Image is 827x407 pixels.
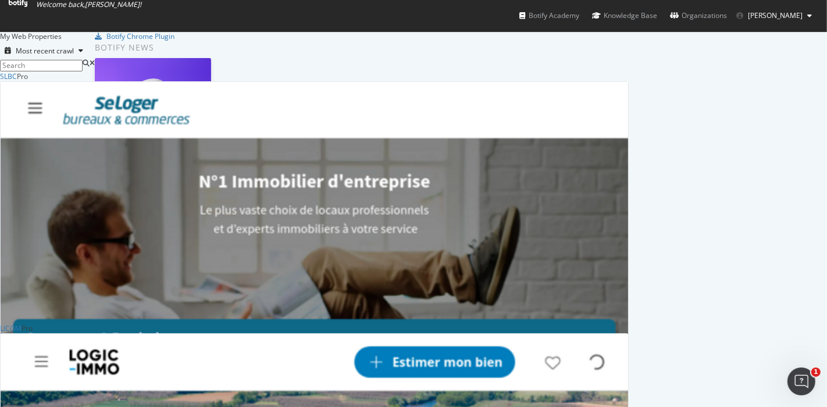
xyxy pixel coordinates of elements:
span: Jean-Baptiste Picot [748,10,803,20]
div: Pro [17,71,28,81]
div: Botify Academy [519,10,579,21]
div: Organizations [670,10,727,21]
div: Botify Chrome Plugin [106,31,174,41]
iframe: Intercom live chat [787,368,815,395]
span: 1 [811,368,821,377]
img: Why You Need an AI Bot Governance Plan (and How to Build One) [95,58,211,137]
button: [PERSON_NAME] [727,6,821,25]
div: Knowledge Base [592,10,657,21]
div: Botify news [95,41,331,54]
div: Pro [22,323,33,333]
div: Most recent crawl [16,46,74,56]
a: Botify Chrome Plugin [95,31,174,41]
